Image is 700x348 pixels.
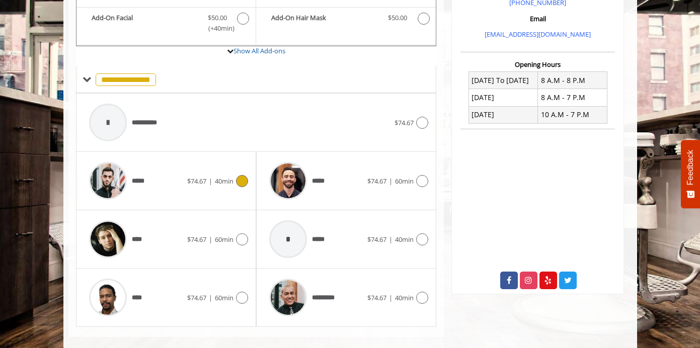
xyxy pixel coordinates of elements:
[215,293,234,302] span: 60min
[686,150,695,185] span: Feedback
[395,235,414,244] span: 40min
[234,46,285,55] a: Show All Add-ons
[681,140,700,208] button: Feedback - Show survey
[469,89,538,106] td: [DATE]
[469,106,538,123] td: [DATE]
[388,13,407,23] span: $50.00
[395,118,414,127] span: $74.67
[215,177,234,186] span: 40min
[463,15,612,22] h3: Email
[395,177,414,186] span: 60min
[538,106,607,123] td: 10 A.M - 7 P.M
[82,13,251,36] label: Add-On Facial
[367,235,386,244] span: $74.67
[485,30,591,39] a: [EMAIL_ADDRESS][DOMAIN_NAME]
[395,293,414,302] span: 40min
[469,72,538,89] td: [DATE] To [DATE]
[538,89,607,106] td: 8 A.M - 7 P.M
[389,235,393,244] span: |
[261,13,431,27] label: Add-On Hair Mask
[208,13,227,23] span: $50.00
[187,177,206,186] span: $74.67
[460,61,615,68] h3: Opening Hours
[367,177,386,186] span: $74.67
[389,177,393,186] span: |
[538,72,607,89] td: 8 A.M - 8 P.M
[209,293,212,302] span: |
[202,23,232,34] span: (+40min )
[367,293,386,302] span: $74.67
[92,13,198,34] b: Add-On Facial
[187,235,206,244] span: $74.67
[389,293,393,302] span: |
[271,13,378,25] b: Add-On Hair Mask
[209,177,212,186] span: |
[215,235,234,244] span: 60min
[187,293,206,302] span: $74.67
[209,235,212,244] span: |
